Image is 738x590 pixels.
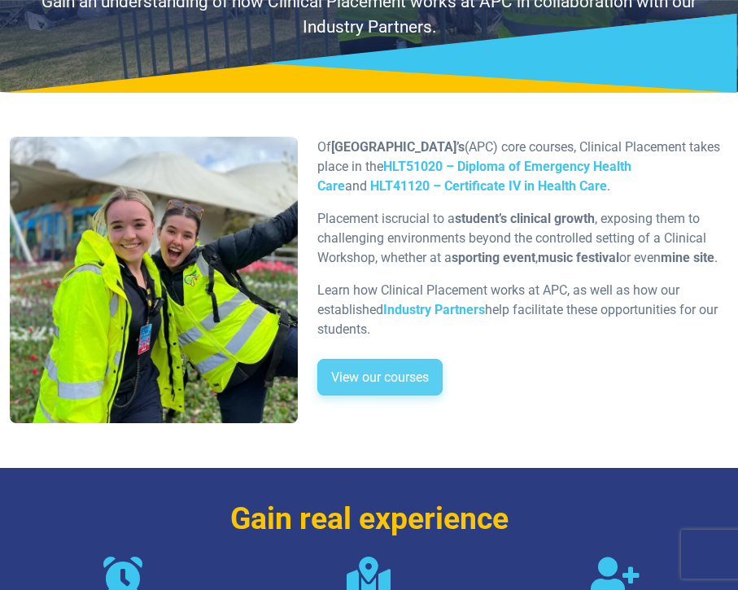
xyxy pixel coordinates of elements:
[317,281,728,339] p: Learn how Clinical Placement works at APC, as well as how our established help facilitate these o...
[317,359,443,396] a: View our courses
[538,250,619,265] strong: music festival
[331,139,465,155] strong: [GEOGRAPHIC_DATA]’s
[383,302,485,317] a: Industry Partners
[10,500,728,537] h3: Gain real experience
[455,211,595,226] strong: student’s clinical growth
[452,250,535,265] strong: sporting event
[607,178,610,194] span: .
[345,178,367,194] span: and
[661,250,714,265] strong: mine site
[317,159,631,194] a: HLT51020 – Diploma of Emergency Health Care
[317,211,391,226] span: Placement is
[370,178,607,194] a: HLT41120 – Certificate IV in Health Care
[317,209,728,268] p: crucial to a , exposing them to challenging environments beyond the controlled setting of a Clini...
[317,139,720,174] span: Of (APC) core courses, Clinical Placement takes place in the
